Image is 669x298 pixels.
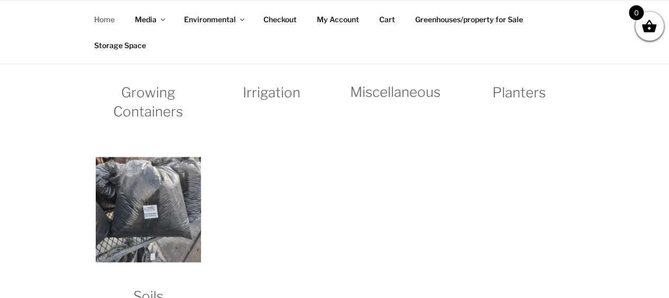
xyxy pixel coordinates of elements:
a: Media [126,6,173,32]
a: Environmental [175,6,253,32]
a: Checkout [254,6,306,32]
a: Cart [370,6,405,32]
a: Visit product category Irrigation [219,51,324,102]
a: Visit product category Miscellaneous [343,50,448,102]
a: My Account [308,6,369,32]
a: Visit product category Growing Containers [96,51,201,122]
span: 0 [629,5,644,20]
a: Home [85,6,124,32]
h2: Irrigation [219,62,324,102]
h2: Miscellaneous [343,62,448,102]
a: Storage Space [85,32,155,58]
h2: Growing Containers [96,62,201,122]
a: Greenhouses/property for Sale [406,6,533,32]
h2: Planters [466,62,572,102]
img: Soils [96,157,201,263]
a: Visit product category Planters [466,51,572,102]
nav: Top Menu [85,6,584,58]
